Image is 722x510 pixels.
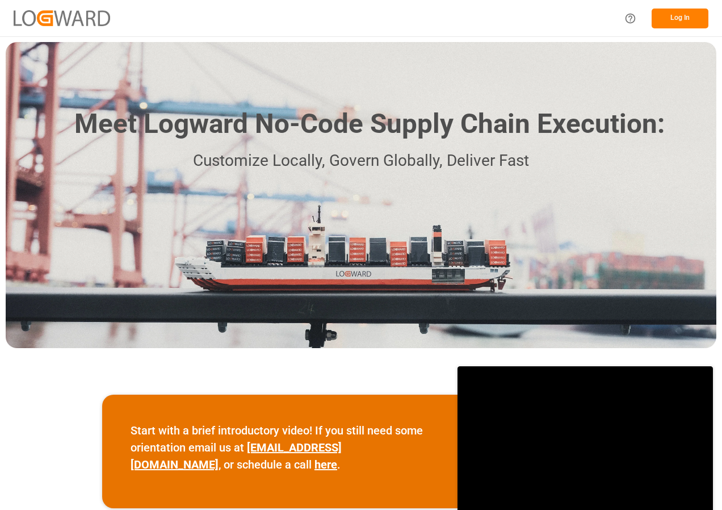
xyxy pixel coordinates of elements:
a: [EMAIL_ADDRESS][DOMAIN_NAME] [131,441,342,471]
p: Customize Locally, Govern Globally, Deliver Fast [57,148,665,174]
a: here [314,458,337,471]
h1: Meet Logward No-Code Supply Chain Execution: [74,104,665,144]
button: Log In [652,9,708,28]
button: Help Center [618,6,643,31]
img: Logward_new_orange.png [14,10,110,26]
p: Start with a brief introductory video! If you still need some orientation email us at , or schedu... [131,422,429,473]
